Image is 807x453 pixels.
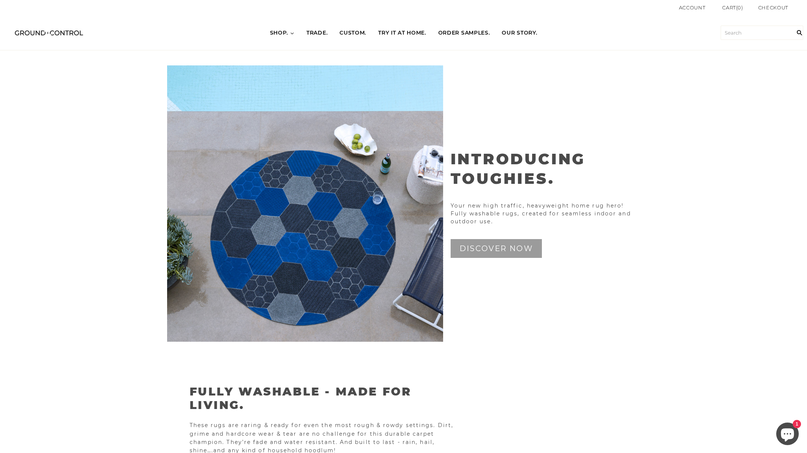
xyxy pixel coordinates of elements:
[167,65,443,342] img: the-hex-blue-round-insitu-1-1670382885135_500x.jpg
[264,23,301,44] a: SHOP.
[451,202,633,226] span: Your new high traffic, heavyweight home rug hero! Fully washable rugs, created for seamless indoo...
[270,29,288,37] span: SHOP.
[738,5,741,11] span: 0
[300,23,333,44] a: TRADE.
[502,29,537,37] span: OUR STORY.
[372,23,432,44] a: TRY IT AT HOME.
[451,239,542,258] a: DISCOVER NOW
[496,23,543,44] a: OUR STORY.
[721,26,803,40] input: Search
[438,29,490,37] span: ORDER SAMPLES.
[378,29,426,37] span: TRY IT AT HOME.
[460,244,533,253] span: DISCOVER NOW
[722,4,743,12] a: Cart(0)
[333,23,372,44] a: CUSTOM.
[722,5,736,11] span: Cart
[190,385,412,412] span: FULLY WASHABLE - MADE FOR LIVING.
[339,29,366,37] span: CUSTOM.
[774,423,801,447] inbox-online-store-chat: Shopify online store chat
[679,5,706,11] a: Account
[306,29,327,37] span: TRADE.
[432,23,496,44] a: ORDER SAMPLES.
[792,15,807,50] input: Search
[451,150,586,188] span: INTRODUCING TOUGHIES.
